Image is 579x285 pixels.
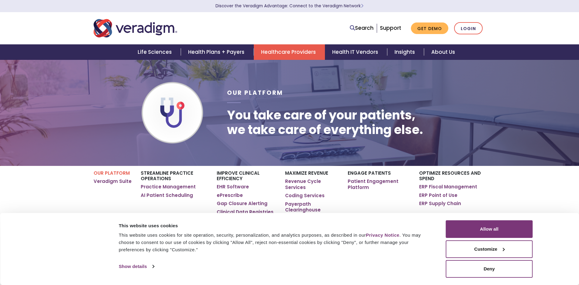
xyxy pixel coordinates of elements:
[348,178,410,190] a: Patient Engagement Platform
[446,260,533,278] button: Deny
[119,232,432,253] div: This website uses cookies for site operation, security, personalization, and analytics purposes, ...
[325,44,387,60] a: Health IT Vendors
[181,44,253,60] a: Health Plans + Payers
[217,192,243,198] a: ePrescribe
[254,44,325,60] a: Healthcare Providers
[217,209,274,215] a: Clinical Data Registries
[387,44,424,60] a: Insights
[366,232,399,238] a: Privacy Notice
[130,44,181,60] a: Life Sciences
[454,22,483,35] a: Login
[217,184,249,190] a: EHR Software
[285,201,338,213] a: Payerpath Clearinghouse
[424,44,462,60] a: About Us
[119,222,432,229] div: This website uses cookies
[119,262,154,271] a: Show details
[380,24,401,32] a: Support
[419,201,461,207] a: ERP Supply Chain
[141,192,193,198] a: AI Patient Scheduling
[419,184,477,190] a: ERP Fiscal Management
[446,240,533,258] button: Customize
[361,3,364,9] span: Learn More
[411,22,448,34] a: Get Demo
[94,18,177,38] img: Veradigm logo
[285,178,338,190] a: Revenue Cycle Services
[446,220,533,238] button: Allow all
[94,178,132,184] a: Veradigm Suite
[285,193,325,199] a: Coding Services
[227,89,283,97] span: Our Platform
[419,192,457,198] a: ERP Point of Use
[350,24,374,32] a: Search
[141,184,196,190] a: Practice Management
[227,108,423,137] h1: You take care of your patients, we take care of everything else.
[217,201,267,207] a: Gap Closure Alerting
[215,3,364,9] a: Discover the Veradigm Advantage: Connect to the Veradigm NetworkLearn More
